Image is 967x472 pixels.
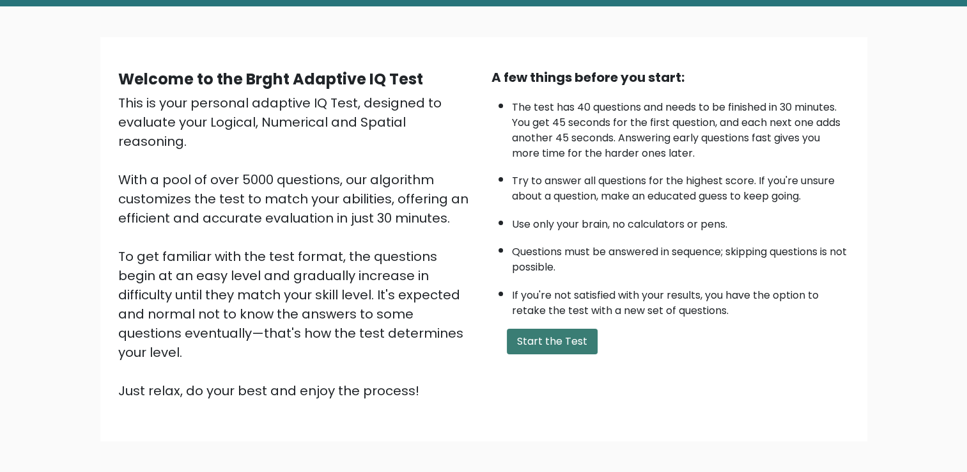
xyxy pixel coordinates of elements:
[491,68,849,87] div: A few things before you start:
[118,68,423,90] b: Welcome to the Brght Adaptive IQ Test
[512,281,849,319] li: If you're not satisfied with your results, you have the option to retake the test with a new set ...
[512,210,849,232] li: Use only your brain, no calculators or pens.
[512,167,849,204] li: Try to answer all questions for the highest score. If you're unsure about a question, make an edu...
[507,329,598,354] button: Start the Test
[512,93,849,161] li: The test has 40 questions and needs to be finished in 30 minutes. You get 45 seconds for the firs...
[512,238,849,275] li: Questions must be answered in sequence; skipping questions is not possible.
[118,93,476,400] div: This is your personal adaptive IQ Test, designed to evaluate your Logical, Numerical and Spatial ...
